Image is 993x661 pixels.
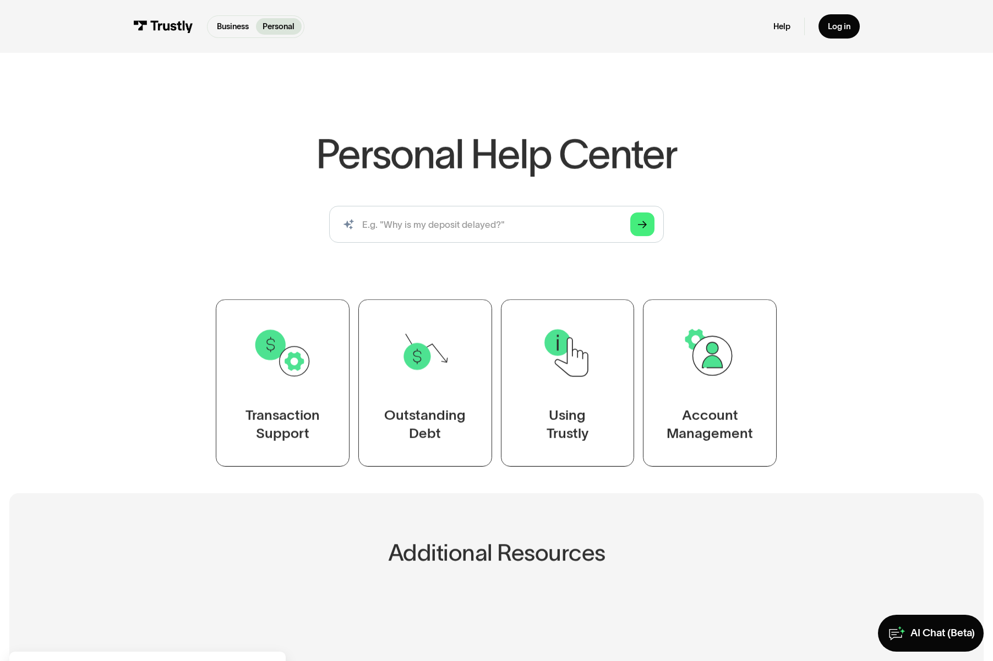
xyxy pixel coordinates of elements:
p: Business [217,20,249,32]
div: Using Trustly [547,406,588,443]
div: Outstanding Debt [385,406,466,443]
a: OutstandingDebt [358,299,492,466]
div: AI Chat (Beta) [910,626,975,640]
form: Search [329,206,663,243]
a: TransactionSupport [216,299,350,466]
div: Log in [828,21,850,32]
div: Account Management [667,406,754,443]
input: search [329,206,663,243]
a: Log in [819,14,860,39]
p: Personal [263,20,294,32]
a: Personal [256,18,302,35]
img: Trustly Logo [133,20,193,33]
a: Business [210,18,255,35]
div: Transaction Support [245,406,320,443]
a: Help [773,21,790,32]
a: AccountManagement [643,299,777,466]
h1: Personal Help Center [316,134,677,174]
a: AI Chat (Beta) [878,615,984,652]
h2: Additional Resources [162,540,831,565]
a: UsingTrustly [501,299,635,466]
